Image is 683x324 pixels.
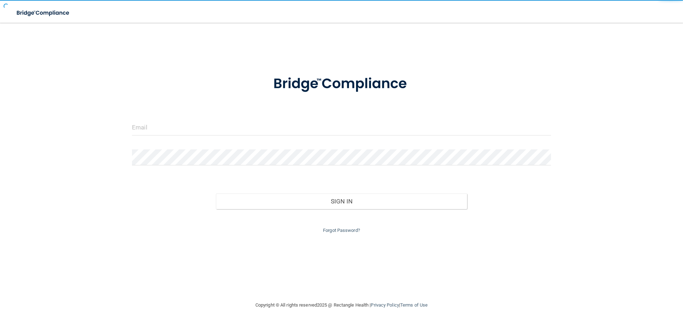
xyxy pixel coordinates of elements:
input: Email [132,119,551,136]
button: Sign In [216,193,467,209]
a: Forgot Password? [323,228,360,233]
a: Privacy Policy [371,302,399,308]
a: Terms of Use [400,302,428,308]
img: bridge_compliance_login_screen.278c3ca4.svg [259,65,424,102]
div: Copyright © All rights reserved 2025 @ Rectangle Health | | [212,294,471,317]
img: bridge_compliance_login_screen.278c3ca4.svg [11,6,76,20]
